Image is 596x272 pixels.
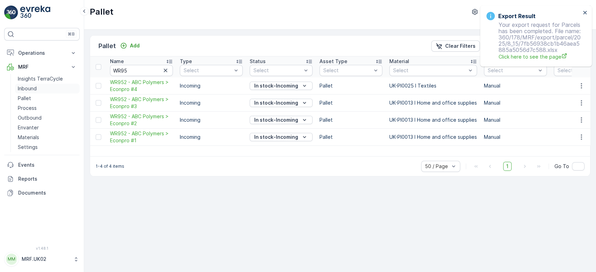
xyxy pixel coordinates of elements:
[110,96,173,110] a: WR952 - ABC Polymers > Econpro #3
[254,99,298,106] p: In stock-Incoming
[176,112,246,129] td: Incoming
[15,113,80,123] a: Outbound
[15,123,80,133] a: Envanter
[480,77,550,95] td: Manual
[4,246,80,250] span: v 1.48.1
[250,99,312,107] button: In stock-Incoming
[18,95,31,102] p: Pallet
[110,79,173,93] a: WR952 - ABC Polymers > Econpro #4
[37,137,39,143] span: -
[18,105,37,112] p: Process
[39,149,45,155] span: 30
[41,126,47,132] span: 30
[18,75,63,82] p: Insights TerraCycle
[98,41,116,51] p: Pallet
[480,95,550,112] td: Manual
[4,60,80,74] button: MRF
[486,22,581,60] p: Your export request for Parcels has been completed. File name: 360/178/MRF/export/parcel/2025/8_1...
[4,158,80,172] a: Events
[253,67,302,74] p: Select
[18,161,77,168] p: Events
[15,142,80,152] a: Settings
[18,175,77,182] p: Reports
[554,163,569,170] span: Go To
[4,46,80,60] button: Operations
[68,31,75,37] p: ⌘B
[254,82,298,89] p: In stock-Incoming
[250,133,312,141] button: In stock-Incoming
[583,10,588,16] button: close
[480,112,550,129] td: Manual
[6,160,37,166] span: Asset Type :
[117,41,142,50] button: Add
[271,6,324,14] p: Parcel_UK02 #1519
[184,67,232,74] p: Select
[18,114,42,121] p: Outbound
[18,134,39,141] p: Materials
[316,77,386,95] td: Pallet
[180,58,192,65] p: Type
[15,103,80,113] a: Process
[176,77,246,95] td: Incoming
[176,129,246,146] td: Incoming
[176,95,246,112] td: Incoming
[110,130,173,144] a: WR952 - ABC Polymers > Econpro #1
[316,95,386,112] td: Pallet
[316,129,386,146] td: Pallet
[4,186,80,200] a: Documents
[445,43,476,50] p: Clear Filters
[6,126,41,132] span: Total Weight :
[22,256,70,263] p: MRF.UK02
[431,40,480,52] button: Clear Filters
[386,95,480,112] td: UK-PI0013 I Home and office supplies
[20,6,50,20] img: logo_light-DOdMpM7g.png
[96,117,101,123] div: Toggle Row Selected
[254,134,298,141] p: In stock-Incoming
[6,254,17,265] div: MM
[386,77,480,95] td: UK-PI0025 I Textiles
[250,82,312,90] button: In stock-Incoming
[110,113,173,127] a: WR952 - ABC Polymers > Econpro #2
[15,84,80,93] a: Inbound
[96,134,101,140] div: Toggle Row Selected
[6,172,30,178] span: Material :
[18,189,77,196] p: Documents
[96,100,101,106] div: Toggle Row Selected
[323,67,371,74] p: Select
[110,65,173,76] input: Search
[37,160,54,166] span: BigBag
[480,129,550,146] td: Manual
[15,74,80,84] a: Insights TerraCycle
[488,67,536,74] p: Select
[499,53,581,60] a: Click here to see the page
[250,58,266,65] p: Status
[23,114,67,120] span: Parcel_UK02 #1519
[386,112,480,129] td: UK-PI0013 I Home and office supplies
[130,42,140,49] p: Add
[96,83,101,89] div: Toggle Row Selected
[30,172,116,178] span: UK-A0021 I Non aluminium flexibles
[386,129,480,146] td: UK-PI0013 I Home and office supplies
[389,58,409,65] p: Material
[15,93,80,103] a: Pallet
[96,164,124,169] p: 1-4 of 4 items
[6,137,37,143] span: Net Weight :
[250,116,312,124] button: In stock-Incoming
[254,116,298,123] p: In stock-Incoming
[393,67,466,74] p: Select
[18,85,37,92] p: Inbound
[6,149,39,155] span: Tare Weight :
[498,12,536,20] h3: Export Result
[4,172,80,186] a: Reports
[4,252,80,266] button: MMMRF.UK02
[18,63,66,70] p: MRF
[15,133,80,142] a: Materials
[110,58,124,65] p: Name
[316,112,386,129] td: Pallet
[90,6,113,17] p: Pallet
[319,58,347,65] p: Asset Type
